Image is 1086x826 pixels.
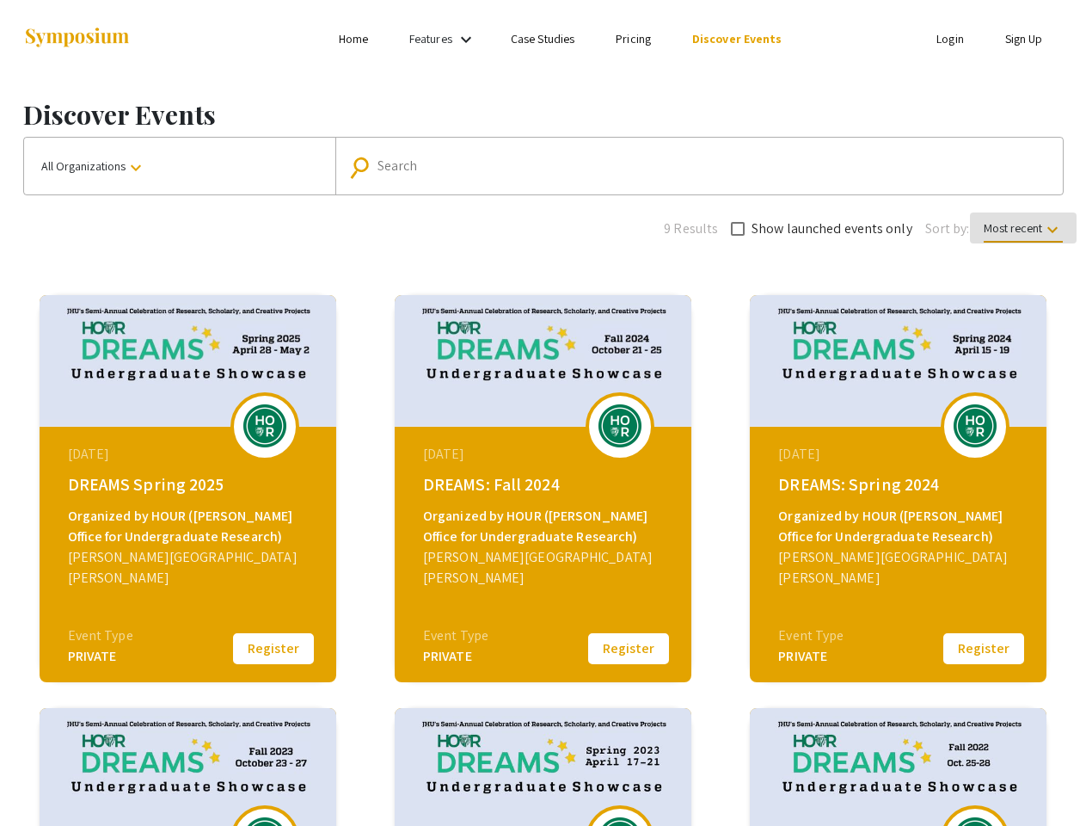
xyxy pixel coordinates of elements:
iframe: Chat [13,749,73,813]
div: DREAMS Spring 2025 [68,472,312,497]
a: Case Studies [511,31,574,46]
div: Organized by HOUR ([PERSON_NAME] Office for Undergraduate Research) [778,506,1022,547]
div: DREAMS: Spring 2024 [778,472,1022,497]
img: dreams-fall-2024_eventCoverPhoto_0caa39__thumb.jpg [395,295,691,427]
button: All Organizations [24,138,335,194]
div: Organized by HOUR ([PERSON_NAME] Office for Undergraduate Research) [68,506,312,547]
div: [DATE] [68,444,312,465]
button: Register [230,631,316,667]
img: dreams-spring-2025_eventLogo_7b54a7_.png [239,404,291,447]
span: 9 Results [664,219,718,239]
img: dreams-spring-2024_eventCoverPhoto_ffb700__thumb.jpg [750,295,1046,427]
div: [PERSON_NAME][GEOGRAPHIC_DATA][PERSON_NAME] [423,547,667,589]
mat-icon: Expand Features list [456,29,476,50]
h1: Discover Events [23,99,1064,130]
img: dreams-spring-2025_eventCoverPhoto_df4d26__thumb.jpg [40,295,336,427]
mat-icon: keyboard_arrow_down [1042,219,1063,240]
button: Register [586,631,672,667]
a: Discover Events [692,31,782,46]
div: [DATE] [778,444,1022,465]
div: Event Type [68,626,133,646]
div: Event Type [423,626,488,646]
a: Features [409,31,452,46]
img: Symposium by ForagerOne [23,27,131,50]
div: Event Type [778,626,844,646]
span: Show launched events only [752,219,912,239]
div: PRIVATE [778,646,844,667]
span: Most recent [984,220,1063,243]
img: dreams-spring-2024_eventLogo_346f6f_.png [949,404,1001,447]
span: All Organizations [41,158,146,174]
div: [PERSON_NAME][GEOGRAPHIC_DATA][PERSON_NAME] [778,547,1022,589]
img: dreams-fall-2024_eventLogo_ff6658_.png [594,404,646,447]
div: [PERSON_NAME][GEOGRAPHIC_DATA][PERSON_NAME] [68,547,312,589]
mat-icon: Search [352,152,377,182]
div: [DATE] [423,444,667,465]
div: PRIVATE [423,646,488,667]
a: Sign Up [1005,31,1043,46]
a: Home [339,31,368,46]
button: Most recent [970,213,1077,243]
div: DREAMS: Fall 2024 [423,472,667,497]
mat-icon: keyboard_arrow_down [126,157,146,178]
div: Organized by HOUR ([PERSON_NAME] Office for Undergraduate Research) [423,506,667,547]
div: PRIVATE [68,646,133,667]
button: Register [941,631,1027,667]
a: Pricing [616,31,651,46]
span: Sort by: [925,219,970,239]
a: Login [936,31,964,46]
